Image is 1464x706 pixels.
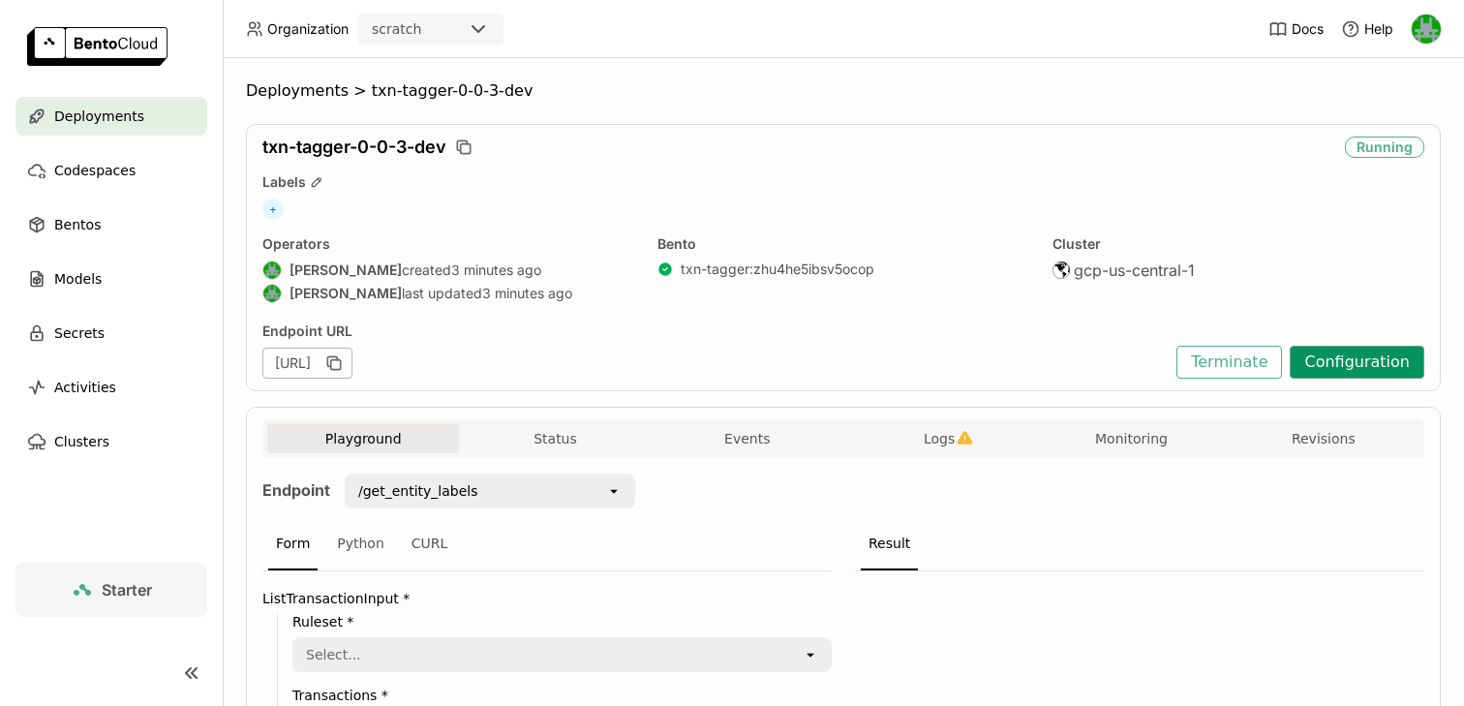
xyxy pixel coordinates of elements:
div: Cluster [1052,235,1424,253]
span: Logs [924,430,955,447]
nav: Breadcrumbs navigation [246,81,1441,101]
div: Form [268,518,318,570]
div: Select... [306,645,361,664]
div: Running [1345,137,1424,158]
input: Selected /get_entity_labels. [480,481,482,501]
a: txn-tagger:zhu4he5ibsv5ocop [681,261,874,278]
a: Bentos [15,205,207,244]
a: Docs [1268,19,1324,39]
svg: open [803,647,818,662]
input: Selected scratch. [423,20,425,40]
div: created [262,261,634,280]
button: Status [459,424,651,453]
span: Organization [267,20,349,38]
span: > [349,81,372,101]
a: Deployments [15,97,207,136]
span: Bentos [54,213,101,236]
span: Starter [102,580,152,599]
div: Labels [262,173,1424,191]
div: Help [1341,19,1393,39]
button: Monitoring [1035,424,1227,453]
img: Sean Hickey [263,261,281,279]
a: Starter [15,563,207,617]
button: Playground [267,424,459,453]
a: Activities [15,368,207,407]
button: Configuration [1290,346,1424,379]
span: Deployments [54,105,144,128]
span: + [262,199,284,220]
span: Help [1364,20,1393,38]
img: Sean Hickey [263,285,281,302]
div: Result [861,518,918,570]
a: Models [15,260,207,298]
span: 3 minutes ago [451,261,541,279]
span: Activities [54,376,116,399]
div: [URL] [262,348,352,379]
div: Endpoint URL [262,322,1167,340]
button: Terminate [1176,346,1282,379]
strong: Endpoint [262,480,330,500]
div: last updated [262,284,634,303]
img: logo [27,27,168,66]
span: 3 minutes ago [482,285,572,302]
span: txn-tagger-0-0-3-dev [372,81,534,101]
div: /get_entity_labels [358,481,478,501]
a: Clusters [15,422,207,461]
span: Codespaces [54,159,136,182]
span: Deployments [246,81,349,101]
span: gcp-us-central-1 [1074,261,1195,280]
strong: [PERSON_NAME] [290,285,402,302]
div: Operators [262,235,634,253]
label: Transactions * [292,688,832,703]
span: Models [54,267,102,291]
svg: open [606,483,622,499]
button: Events [652,424,843,453]
div: Bento [657,235,1029,253]
div: scratch [372,19,421,39]
a: Secrets [15,314,207,353]
div: CURL [404,518,456,570]
span: txn-tagger-0-0-3-dev [262,137,446,158]
button: Revisions [1228,424,1419,453]
label: Ruleset * [292,614,832,629]
strong: [PERSON_NAME] [290,261,402,279]
span: Secrets [54,322,105,345]
a: Codespaces [15,151,207,190]
span: Docs [1292,20,1324,38]
img: Sean Hickey [1412,15,1441,44]
label: ListTransactionInput * [262,591,832,606]
span: Clusters [54,430,109,453]
div: Python [329,518,392,570]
